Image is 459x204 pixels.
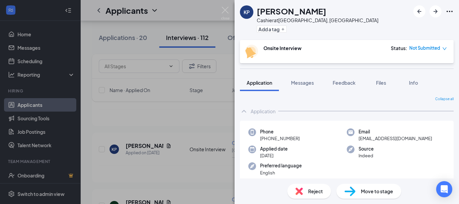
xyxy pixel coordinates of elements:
[391,45,407,51] div: Status :
[359,152,374,159] span: Indeed
[409,45,440,51] span: Not Submitted
[436,181,452,197] div: Open Intercom Messenger
[291,80,314,86] span: Messages
[244,9,250,15] div: KP
[281,27,285,31] svg: Plus
[409,80,418,86] span: Info
[260,128,300,135] span: Phone
[251,108,276,115] div: Application
[359,146,374,152] span: Source
[376,80,386,86] span: Files
[431,7,440,15] svg: ArrowRight
[240,107,248,115] svg: ChevronUp
[263,45,301,51] b: Onsite Interview
[359,135,432,142] span: [EMAIL_ADDRESS][DOMAIN_NAME]
[442,46,447,51] span: down
[429,5,442,17] button: ArrowRight
[446,7,454,15] svg: Ellipses
[257,17,378,24] div: Cashier at [GEOGRAPHIC_DATA], [GEOGRAPHIC_DATA]
[361,188,393,195] span: Move to stage
[257,5,326,17] h1: [PERSON_NAME]
[260,162,302,169] span: Preferred language
[257,26,287,33] button: PlusAdd a tag
[260,135,300,142] span: [PHONE_NUMBER]
[260,169,302,176] span: English
[435,96,454,102] span: Collapse all
[333,80,356,86] span: Feedback
[415,7,423,15] svg: ArrowLeftNew
[413,5,425,17] button: ArrowLeftNew
[247,80,272,86] span: Application
[308,188,323,195] span: Reject
[359,128,432,135] span: Email
[260,146,288,152] span: Applied date
[260,152,288,159] span: [DATE]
